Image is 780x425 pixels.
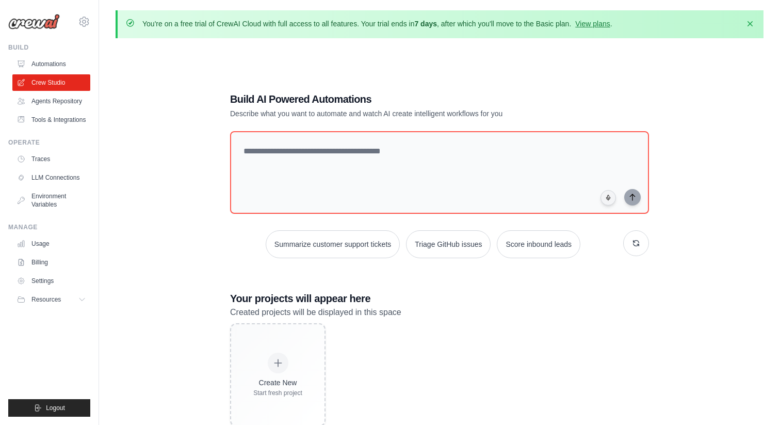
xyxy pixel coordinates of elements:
[8,399,90,417] button: Logout
[8,138,90,147] div: Operate
[31,295,61,304] span: Resources
[12,273,90,289] a: Settings
[253,389,302,397] div: Start fresh project
[600,190,616,206] button: Click to speak your automation idea
[12,151,90,167] a: Traces
[12,291,90,308] button: Resources
[253,377,302,388] div: Create New
[230,291,649,306] h3: Your projects will appear here
[623,230,649,256] button: Get new suggestions
[575,20,610,28] a: View plans
[230,306,649,319] p: Created projects will be displayed in this space
[12,112,90,128] a: Tools & Integrations
[12,93,90,109] a: Agents Repository
[12,74,90,91] a: Crew Studio
[12,188,90,213] a: Environment Variables
[12,254,90,271] a: Billing
[230,92,577,106] h1: Build AI Powered Automations
[414,20,437,28] strong: 7 days
[8,223,90,231] div: Manage
[46,404,65,412] span: Logout
[12,56,90,72] a: Automations
[12,235,90,252] a: Usage
[497,230,580,258] button: Score inbound leads
[266,230,400,258] button: Summarize customer support tickets
[142,19,612,29] p: You're on a free trial of CrewAI Cloud with full access to all features. Your trial ends in , aft...
[406,230,491,258] button: Triage GitHub issues
[8,43,90,52] div: Build
[8,14,60,29] img: Logo
[230,108,577,119] p: Describe what you want to automate and watch AI create intelligent workflows for you
[12,169,90,186] a: LLM Connections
